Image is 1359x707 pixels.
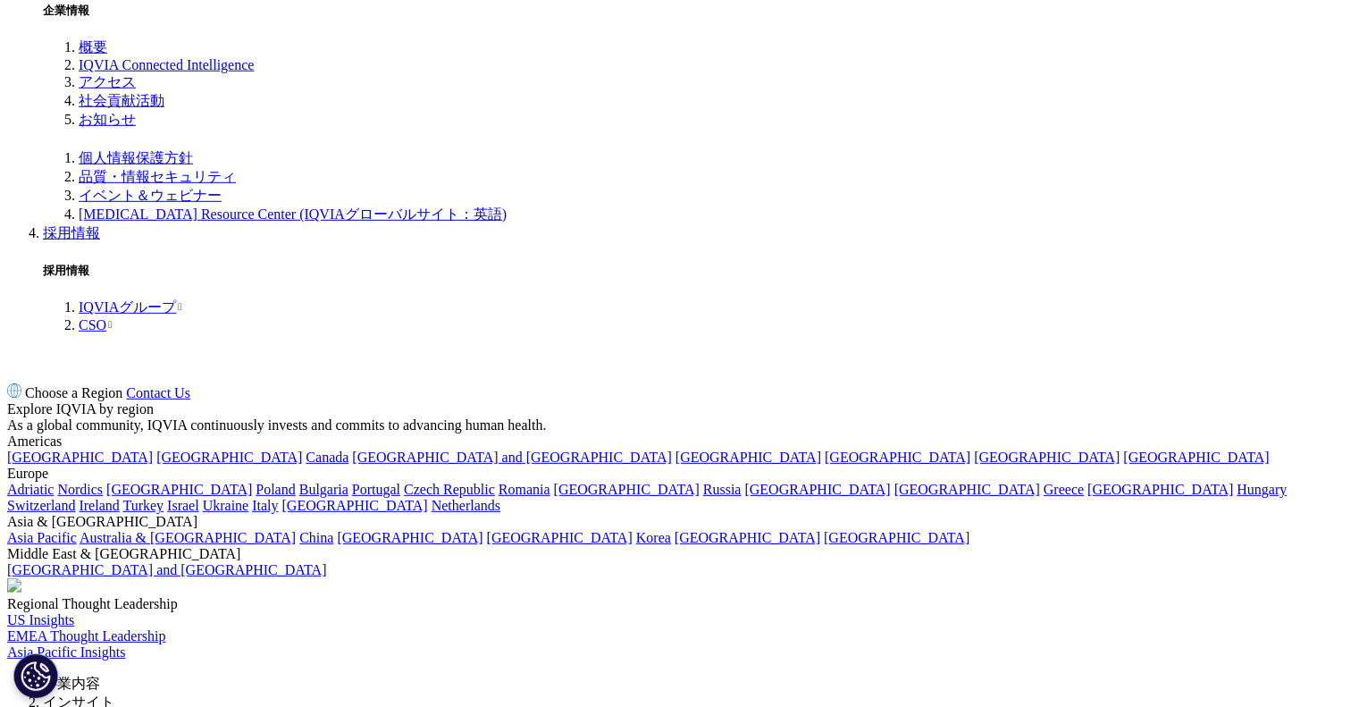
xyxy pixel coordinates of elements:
[299,482,348,497] a: Bulgaria
[79,150,193,165] a: 個人情報保護方針
[203,498,249,513] a: Ukraine
[79,206,507,222] a: [MEDICAL_DATA] Resource Center (IQVIAグローバルサイト：英語)
[1044,482,1084,497] a: Greece
[79,93,164,108] a: 社会貢献活動
[79,57,254,72] a: IQVIA Connected Intelligence
[404,482,495,497] a: Czech Republic
[352,482,400,497] a: Portugal
[7,644,125,660] a: Asia Pacific Insights
[636,530,671,545] a: Korea
[7,482,54,497] a: Adriatic
[79,169,236,184] a: 品質・情報セキュリティ
[824,530,969,545] a: [GEOGRAPHIC_DATA]
[43,263,1352,279] h5: 採用情報
[79,74,136,89] a: アクセス
[79,498,119,513] a: Ireland
[299,530,333,545] a: China
[57,482,103,497] a: Nordics
[7,578,21,593] img: 2093_analyzing-data-using-big-screen-display-and-laptop.png
[79,317,112,332] a: CSO
[7,433,1352,450] div: Americas
[43,676,100,691] a: 事業内容
[7,466,1352,482] div: Europe
[1087,482,1233,497] a: [GEOGRAPHIC_DATA]
[7,562,326,577] a: [GEOGRAPHIC_DATA] and [GEOGRAPHIC_DATA]
[974,450,1120,465] a: [GEOGRAPHIC_DATA]
[1123,450,1269,465] a: [GEOGRAPHIC_DATA]
[487,530,633,545] a: [GEOGRAPHIC_DATA]
[79,188,222,203] a: イベント＆ウェビナー
[252,498,278,513] a: Italy
[79,299,181,315] a: IQVIAグループ
[744,482,890,497] a: [GEOGRAPHIC_DATA]
[894,482,1040,497] a: [GEOGRAPHIC_DATA]
[1237,482,1287,497] a: Hungary
[825,450,970,465] a: [GEOGRAPHIC_DATA]
[13,653,58,698] button: Cookie 設定
[7,450,153,465] a: [GEOGRAPHIC_DATA]
[337,530,482,545] a: [GEOGRAPHIC_DATA]
[554,482,700,497] a: [GEOGRAPHIC_DATA]
[122,498,164,513] a: Turkey
[352,450,671,465] a: [GEOGRAPHIC_DATA] and [GEOGRAPHIC_DATA]
[703,482,742,497] a: Russia
[7,530,77,545] a: Asia Pacific
[675,450,821,465] a: [GEOGRAPHIC_DATA]
[256,482,295,497] a: Poland
[79,112,136,127] a: お知らせ
[7,596,1352,612] div: Regional Thought Leadership
[79,39,107,55] a: 概要
[7,401,1352,417] div: Explore IQVIA by region
[167,498,199,513] a: Israel
[43,225,100,240] a: 採用情報
[7,417,1352,433] div: As a global community, IQVIA continuously invests and commits to advancing human health.
[432,498,500,513] a: Netherlands
[7,546,1352,562] div: Middle East & [GEOGRAPHIC_DATA]
[499,482,550,497] a: Romania
[156,450,302,465] a: [GEOGRAPHIC_DATA]
[7,498,75,513] a: Switzerland
[43,3,1352,19] h5: 企業情報
[306,450,348,465] a: Canada
[675,530,820,545] a: [GEOGRAPHIC_DATA]
[126,385,190,400] a: Contact Us
[106,482,252,497] a: [GEOGRAPHIC_DATA]
[25,385,122,400] span: Choose a Region
[7,612,74,627] a: US Insights
[7,514,1352,530] div: Asia & [GEOGRAPHIC_DATA]
[281,498,427,513] a: [GEOGRAPHIC_DATA]
[80,530,296,545] a: Australia & [GEOGRAPHIC_DATA]
[7,628,165,644] a: EMEA Thought Leadership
